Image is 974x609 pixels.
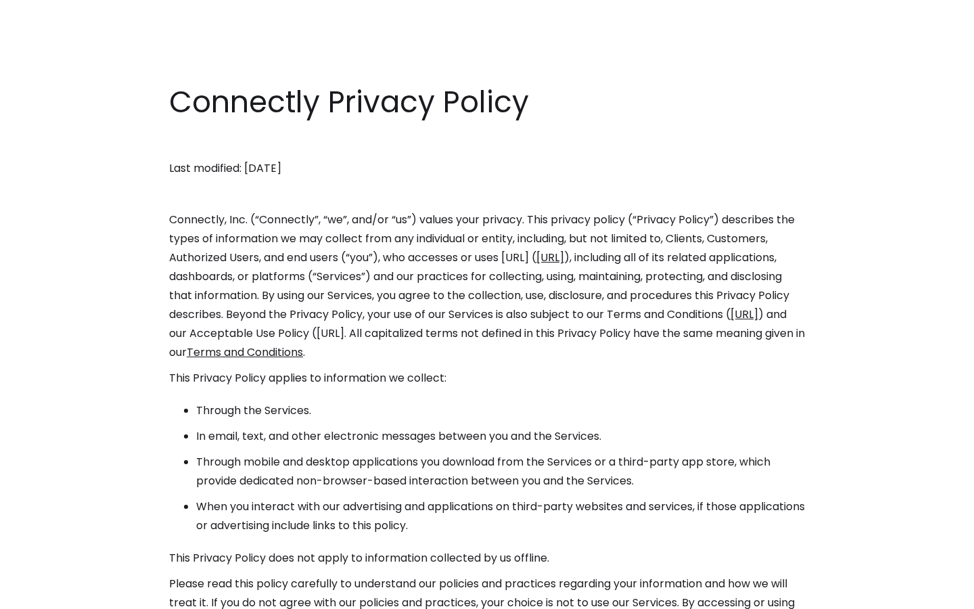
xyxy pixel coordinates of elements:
[169,210,805,362] p: Connectly, Inc. (“Connectly”, “we”, and/or “us”) values your privacy. This privacy policy (“Priva...
[169,159,805,178] p: Last modified: [DATE]
[14,584,81,604] aside: Language selected: English
[169,185,805,204] p: ‍
[730,307,758,322] a: [URL]
[536,250,564,265] a: [URL]
[196,401,805,420] li: Through the Services.
[196,427,805,446] li: In email, text, and other electronic messages between you and the Services.
[169,369,805,388] p: This Privacy Policy applies to information we collect:
[169,549,805,568] p: This Privacy Policy does not apply to information collected by us offline.
[196,497,805,535] li: When you interact with our advertising and applications on third-party websites and services, if ...
[169,81,805,123] h1: Connectly Privacy Policy
[187,344,303,360] a: Terms and Conditions
[169,133,805,152] p: ‍
[196,453,805,491] li: Through mobile and desktop applications you download from the Services or a third-party app store...
[27,585,81,604] ul: Language list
